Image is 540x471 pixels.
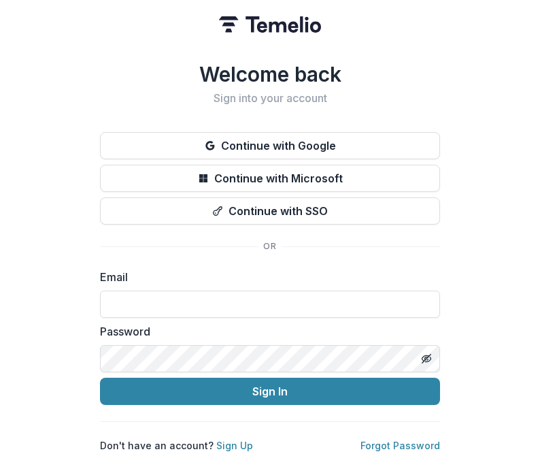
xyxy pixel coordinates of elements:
[360,440,440,451] a: Forgot Password
[100,165,440,192] button: Continue with Microsoft
[100,323,432,340] label: Password
[100,197,440,225] button: Continue with SSO
[100,62,440,86] h1: Welcome back
[100,438,253,453] p: Don't have an account?
[100,92,440,105] h2: Sign into your account
[219,16,321,33] img: Temelio
[100,132,440,159] button: Continue with Google
[100,269,432,285] label: Email
[416,348,437,370] button: Toggle password visibility
[100,378,440,405] button: Sign In
[216,440,253,451] a: Sign Up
